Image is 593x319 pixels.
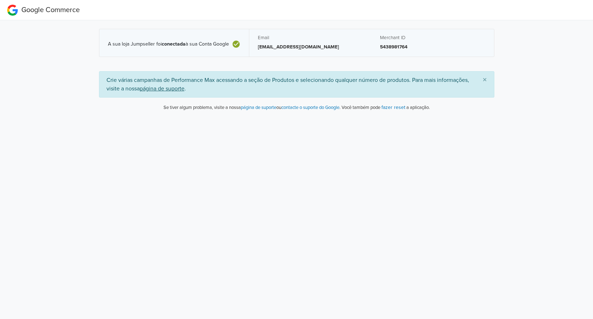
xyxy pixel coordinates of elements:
[380,35,485,41] h5: Merchant ID
[21,6,80,14] span: Google Commerce
[281,105,339,110] a: contacte o suporte do Google
[475,72,494,89] button: Close
[483,75,487,85] span: ×
[258,35,363,41] h5: Email
[163,104,340,111] p: Se tiver algum problema, visite a nossa ou .
[258,43,363,51] p: [EMAIL_ADDRESS][DOMAIN_NAME]
[140,85,184,92] u: página de suporte
[106,77,469,92] a: Para mais informações, visite a nossapágina de suporte.
[380,43,485,51] p: 5438981764
[162,41,186,47] b: conectada
[99,71,494,98] div: Crie várias campanhas de Performance Max acessando a seção de Produtos e selecionando qualquer nú...
[108,41,229,47] span: A sua loja Jumpseller foi à sua Conta Google
[241,105,276,110] a: página de suporte
[381,103,405,111] button: fazer reset
[340,103,430,111] p: Você também pode a aplicação.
